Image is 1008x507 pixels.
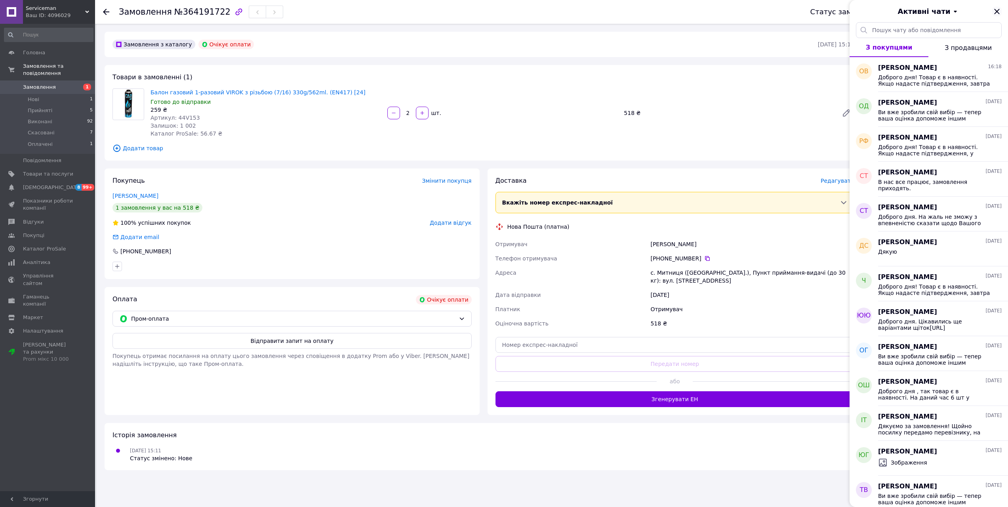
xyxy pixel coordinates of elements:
[112,203,202,212] div: 1 замовлення у вас на 518 ₴
[23,197,73,212] span: Показники роботи компанії
[495,241,528,247] span: Отримувач
[985,133,1002,140] span: [DATE]
[151,122,196,129] span: Залишок: 1 002
[90,107,93,114] span: 5
[878,283,991,296] span: Доброго дня! Товар є в наявності. Якщо надасте підтвердження, завтра зможемо надіслати його «Ново...
[850,38,928,57] button: З покупцями
[988,63,1002,70] span: 16:18
[198,40,254,49] div: Очікує оплати
[495,391,855,407] button: Згенерувати ЕН
[112,40,195,49] div: Замовлення з каталогу
[878,63,937,73] span: [PERSON_NAME]
[850,162,1008,197] button: ст[PERSON_NAME][DATE]В нас все працює, замовлення приходять.
[112,233,160,241] div: Додати email
[850,336,1008,371] button: ОГ[PERSON_NAME][DATE]Ви вже зробили свій вибір — тепер ваша оцінка допоможе іншим зробити правиль...
[878,179,991,191] span: В нас все працює, замовлення приходять.
[90,129,93,136] span: 7
[28,141,53,148] span: Оплачені
[821,178,854,184] span: Редагувати
[112,295,137,303] span: Оплата
[856,22,1002,38] input: Пошук чату або повідомлення
[862,276,866,285] span: Ч
[130,454,192,462] div: Статус змінено: Нове
[112,219,191,227] div: успішних покупок
[90,141,93,148] span: 1
[112,73,192,81] span: Товари в замовленні (1)
[151,99,211,105] span: Готово до відправки
[112,177,145,184] span: Покупець
[416,295,472,304] div: Очікує оплати
[621,107,835,119] div: 518 ₴
[23,84,56,91] span: Замовлення
[430,220,471,226] span: Додати відгук
[897,6,950,17] span: Активні чати
[131,314,455,323] span: Пром-оплата
[838,105,854,121] a: Редагувати
[858,451,869,460] span: ЮГ
[151,106,381,114] div: 259 ₴
[505,223,572,231] div: Нова Пошта (платна)
[866,44,913,51] span: З покупцями
[502,199,613,206] span: Вкажіть номер експрес-накладної
[859,346,868,355] span: ОГ
[891,459,927,467] span: Зображення
[850,57,1008,92] button: ОВ[PERSON_NAME]16:18Доброго дня! Товар є в наявності. Якщо надасте підтвердження, завтра зможемо ...
[857,311,871,320] span: ЮЮ
[985,447,1002,454] span: [DATE]
[495,255,557,262] span: Телефон отримувача
[878,447,937,456] span: [PERSON_NAME]
[119,7,172,17] span: Замовлення
[112,144,854,153] span: Додати товар
[878,203,937,212] span: [PERSON_NAME]
[83,84,91,90] span: 1
[23,170,73,178] span: Товари та послуги
[495,320,549,327] span: Оціночна вартість
[23,232,44,239] span: Покупці
[23,356,73,363] div: Prom мікс 10 000
[945,44,992,52] span: З продавцями
[985,238,1002,245] span: [DATE]
[650,254,854,262] div: [PHONE_NUMBER]
[992,7,1002,16] button: Закрити
[118,89,139,120] img: Балон газовий 1-разовий VIROK з різьбою (7/16) 330g/562ml. (EN417) [24]
[82,184,95,191] span: 99+
[4,28,93,42] input: Пошук
[878,353,991,366] span: Ви вже зробили свій вибір — тепер ваша оцінка допоможе іншим зробити правильний. Всього 1 хвилина...
[985,412,1002,419] span: [DATE]
[112,353,469,367] span: Покупець отримає посилання на оплату цього замовлення через сповіщення в додатку Prom або у Viber...
[858,381,870,390] span: ОШ
[860,486,868,495] span: ТВ
[850,231,1008,266] button: ДС[PERSON_NAME][DATE]Дякую
[28,118,52,125] span: Виконані
[878,482,937,491] span: [PERSON_NAME]
[850,92,1008,127] button: ОД[PERSON_NAME][DATE]Ви вже зробили свій вибір — тепер ваша оцінка допоможе іншим зробити правиль...
[985,342,1002,349] span: [DATE]
[649,302,856,316] div: Отримувач
[28,96,39,103] span: Нові
[23,259,50,266] span: Аналітика
[850,127,1008,162] button: РФ[PERSON_NAME][DATE]Доброго дня! Товар є в наявності. Якщо надасте підтвердження, у понеділок зм...
[23,49,45,56] span: Головна
[120,233,160,241] div: Додати email
[130,448,161,453] span: [DATE] 15:11
[878,144,991,157] span: Доброго дня! Товар є в наявності. Якщо надасте підтвердження, у понеділок зможемо надіслати його ...
[28,129,55,136] span: Скасовані
[878,318,991,331] span: Доброго дня. Цікавились ще варіантами щіток[URL][DOMAIN_NAME]
[872,6,986,17] button: Активні чати
[859,67,869,76] span: ОВ
[495,177,527,184] span: Доставка
[23,341,73,363] span: [PERSON_NAME] та рахунки
[985,482,1002,489] span: [DATE]
[649,316,856,331] div: 518 ₴
[657,377,693,385] span: або
[878,412,937,421] span: [PERSON_NAME]
[860,207,868,216] span: СТ
[151,89,366,96] a: Балон газовий 1-разовий VIROK з різьбою (7/16) 330g/562ml. (EN417) [24]
[985,98,1002,105] span: [DATE]
[495,337,855,353] input: Номер експрес-накладної
[151,115,200,121] span: Артикул: 44V153
[26,12,95,19] div: Ваш ID: 4096029
[112,431,177,439] span: Історія замовлення
[850,266,1008,301] button: Ч[PERSON_NAME][DATE]Доброго дня! Товар є в наявності. Якщо надасте підтвердження, завтра зможемо ...
[878,377,937,386] span: [PERSON_NAME]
